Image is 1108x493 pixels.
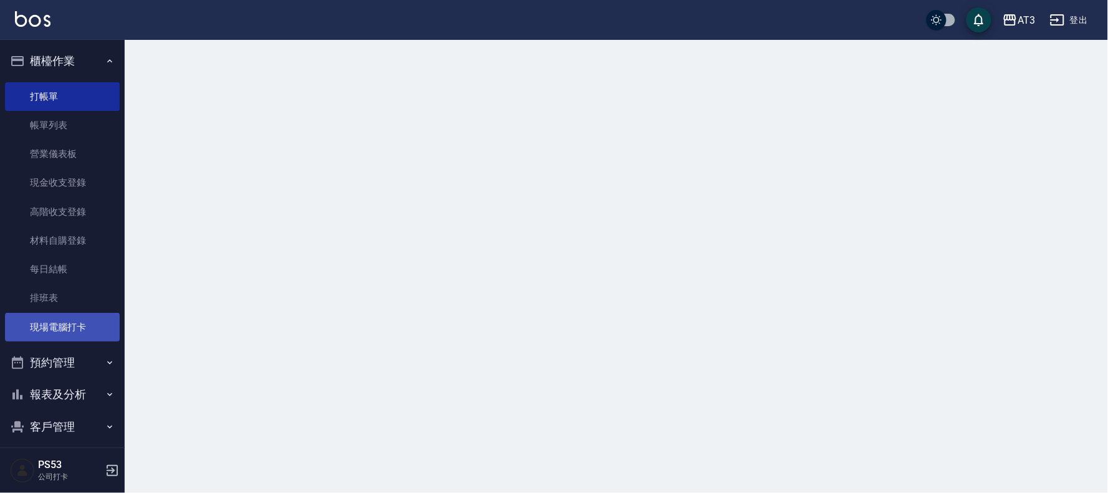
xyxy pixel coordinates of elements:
[5,255,120,284] a: 每日結帳
[5,168,120,197] a: 現金收支登錄
[38,459,102,471] h5: PS53
[15,11,51,27] img: Logo
[5,347,120,379] button: 預約管理
[5,313,120,342] a: 現場電腦打卡
[1045,9,1093,32] button: 登出
[5,111,120,140] a: 帳單列表
[966,7,991,32] button: save
[10,458,35,483] img: Person
[5,226,120,255] a: 材料自購登錄
[5,82,120,111] a: 打帳單
[5,140,120,168] a: 營業儀表板
[5,198,120,226] a: 高階收支登錄
[5,411,120,443] button: 客戶管理
[5,284,120,312] a: 排班表
[998,7,1040,33] button: AT3
[5,443,120,475] button: 員工及薪資
[1018,12,1035,28] div: AT3
[5,45,120,77] button: 櫃檯作業
[5,378,120,411] button: 報表及分析
[38,471,102,482] p: 公司打卡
